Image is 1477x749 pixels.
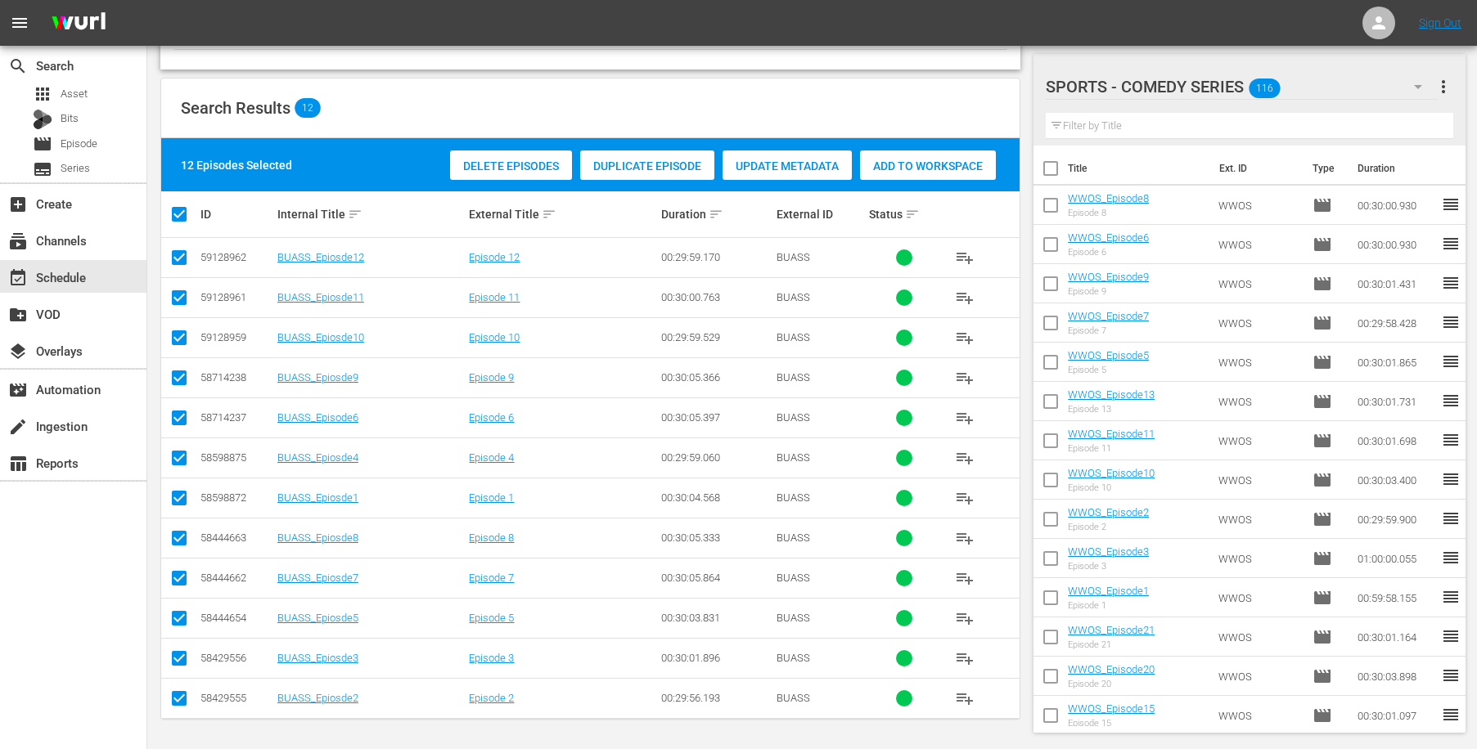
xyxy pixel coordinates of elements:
div: Episode 11 [1068,443,1155,454]
div: Episode 5 [1068,365,1149,375]
a: WWOS_Episode15 [1068,702,1155,715]
td: 00:30:00.930 [1351,225,1441,264]
span: menu [10,13,29,33]
span: BUASS [777,411,810,424]
div: Episode 21 [1068,639,1155,650]
span: Episode [1313,588,1332,608]
td: 00:30:00.930 [1351,186,1441,225]
button: Update Metadata [723,150,852,180]
span: reorder [1441,548,1461,567]
a: WWOS_Episode1 [1068,585,1149,597]
a: Episode 12 [469,251,520,263]
span: Episode [1313,706,1332,725]
td: WWOS [1212,617,1307,657]
span: reorder [1441,273,1461,293]
a: BUASS_Epiosde3 [277,652,358,664]
div: Episode 20 [1068,679,1155,689]
button: Delete Episodes [450,150,572,180]
td: 00:30:03.400 [1351,460,1441,500]
div: 00:30:05.333 [661,531,772,544]
div: 58444663 [200,531,272,544]
div: 59128962 [200,251,272,263]
div: 00:29:59.170 [661,251,772,263]
td: WWOS [1212,382,1307,421]
button: playlist_add [945,278,984,317]
div: Episode 9 [1068,286,1149,297]
span: playlist_add [955,608,975,628]
a: BUASS_Epiosde1 [277,491,358,504]
div: Episode 10 [1068,482,1155,493]
span: Duplicate Episode [580,159,714,173]
div: 00:30:00.763 [661,291,772,303]
button: playlist_add [945,558,984,598]
button: playlist_add [945,478,984,518]
span: Episode [1313,352,1332,372]
span: Channels [8,231,28,251]
span: BUASS [777,692,810,704]
div: 58598872 [200,491,272,504]
div: Status [869,204,941,224]
button: more_vert [1434,67,1453,106]
span: reorder [1441,234,1461,253]
span: 12 [295,98,321,118]
div: Episode 2 [1068,522,1149,532]
span: Episode [1313,313,1332,333]
a: WWOS_Episode21 [1068,624,1155,636]
a: WWOS_Episode8 [1068,192,1149,204]
a: Episode 8 [469,531,514,544]
span: sort [905,207,920,222]
span: Reports [8,454,28,473]
span: Delete Episodes [450,159,572,173]
div: Episode 7 [1068,325,1149,336]
span: BUASS [777,451,810,464]
span: BUASS [777,291,810,303]
span: reorder [1441,352,1461,371]
span: Series [33,159,52,179]
span: BUASS [777,251,810,263]
div: 58444654 [200,612,272,624]
div: Episode 8 [1068,208,1149,218]
div: 58429555 [200,692,272,704]
a: BUASS_Epiosde11 [277,291,364,303]
td: WWOS [1212,264,1307,303]
a: BUASS_Epiosde7 [277,572,358,584]
td: WWOS [1212,343,1307,382]
span: Asset [61,86,88,102]
span: BUASS [777,612,810,624]
span: playlist_add [955,448,975,468]
span: Episode [1313,392,1332,411]
span: reorder [1441,626,1461,646]
th: Type [1303,146,1348,191]
span: playlist_add [955,488,975,508]
a: Episode 6 [469,411,514,424]
span: Bits [61,110,79,127]
span: BUASS [777,531,810,544]
span: playlist_add [955,408,975,428]
span: reorder [1441,587,1461,607]
div: 00:29:59.060 [661,451,772,464]
span: Episode [1313,666,1332,686]
span: Schedule [8,268,28,288]
a: WWOS_Episode6 [1068,231,1149,244]
span: Episode [1313,549,1332,568]
div: 00:30:05.397 [661,411,772,424]
td: 00:30:01.097 [1351,696,1441,735]
span: reorder [1441,195,1461,214]
a: WWOS_Episode20 [1068,663,1155,675]
span: Episode [1313,195,1332,215]
div: Episode 1 [1068,600,1149,611]
div: Episode 6 [1068,247,1149,258]
span: Update Metadata [723,159,852,173]
a: Episode 1 [469,491,514,504]
span: reorder [1441,312,1461,332]
td: 00:30:01.431 [1351,264,1441,303]
a: Episode 9 [469,371,514,383]
span: Create [8,195,28,214]
a: WWOS_Episode5 [1068,349,1149,361]
th: Title [1068,146,1209,191]
span: Add to Workspace [860,159,996,173]
a: BUASS_Epiosde2 [277,692,358,704]
a: Episode 7 [469,572,514,584]
th: Ext. ID [1209,146,1304,191]
span: playlist_add [955,368,975,388]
